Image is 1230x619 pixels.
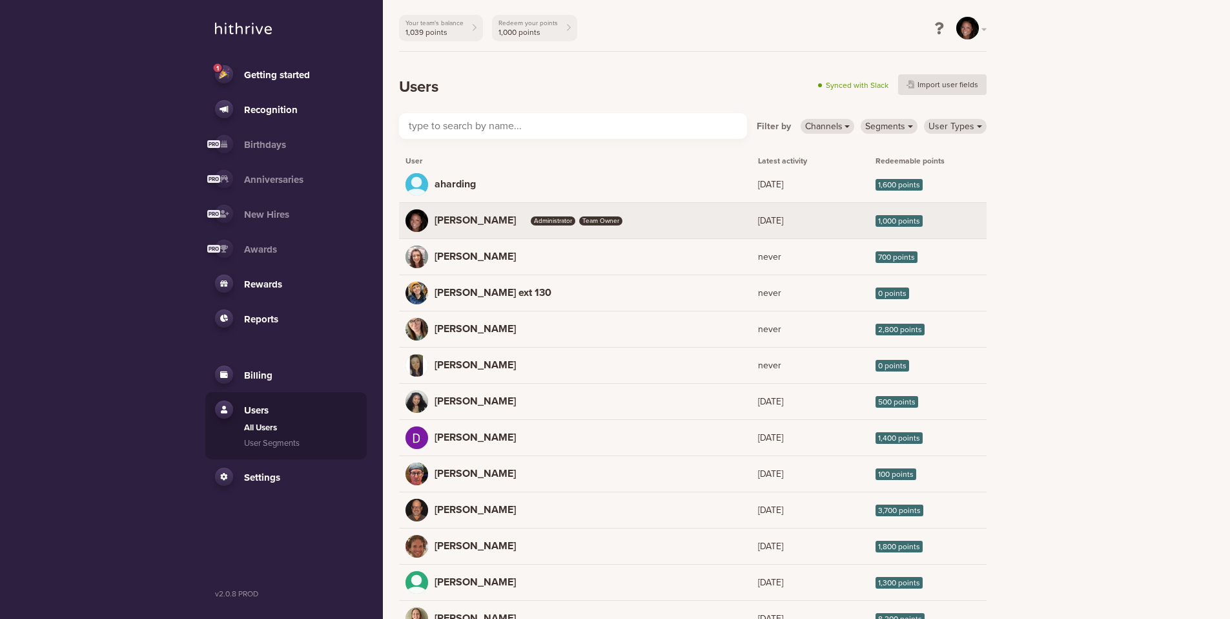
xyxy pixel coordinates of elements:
[435,288,551,298] span: [PERSON_NAME] ext 130
[435,505,516,515] span: [PERSON_NAME]
[244,69,310,81] span: Getting started
[498,28,558,37] span: 1,000 points
[215,275,357,293] a: Rewards
[752,286,869,300] div: never
[215,309,357,328] a: Reports
[752,322,869,336] div: never
[579,216,622,226] span: Team Owner
[435,251,516,262] span: [PERSON_NAME]
[435,396,516,406] span: [PERSON_NAME]
[435,215,516,226] span: [PERSON_NAME]
[399,15,483,41] a: Your team's balance1,039 points
[876,360,909,372] span: 0 points
[876,468,916,480] span: 100 points
[399,565,987,600] a: [PERSON_NAME][DATE]1,300 points
[924,119,987,134] a: User Types
[752,155,869,167] span: Latest activity
[405,28,464,37] span: 1,039 points
[876,541,923,552] span: 1,800 points
[876,396,918,408] span: 500 points
[752,431,869,445] div: [DATE]
[244,139,286,151] span: Birthdays
[215,100,357,118] a: Recognition
[215,366,357,384] a: Billing
[399,492,987,528] a: [PERSON_NAME][DATE]3,700 points
[752,395,869,408] div: [DATE]
[492,15,577,41] a: Redeem your points1,000 points
[399,167,987,202] a: aharding[DATE]1,600 points
[244,209,289,220] span: New Hires
[801,119,855,134] a: Channels
[876,432,923,444] span: 1,400 points
[876,179,923,191] span: 1,600 points
[752,467,869,481] div: [DATE]
[399,155,429,167] span: User
[215,135,357,153] a: Birthdays
[757,120,791,134] label: Filter by
[876,251,917,263] span: 700 points
[399,529,987,564] a: [PERSON_NAME][DATE]1,800 points
[244,370,272,381] span: Billing
[30,9,56,21] span: Help
[876,288,909,299] span: 0 points
[244,104,298,116] span: Recognition
[244,437,357,450] a: User Segments
[435,577,516,587] span: [PERSON_NAME]
[752,250,869,264] div: never
[244,472,280,483] span: Settings
[215,23,272,34] img: hithrive-logo.9746416d.svg
[818,79,888,91] span: Synced with Slack
[435,179,476,189] span: aharding
[205,588,367,603] footer: v2.0.8 PROD
[399,456,987,492] a: [PERSON_NAME][DATE]100 points
[435,468,516,479] span: [PERSON_NAME]
[435,360,516,370] span: [PERSON_NAME]
[435,432,516,443] span: [PERSON_NAME]
[531,216,575,226] span: Administrator
[215,65,357,83] a: 1Getting started
[399,420,987,456] a: [PERSON_NAME][DATE]1,400 points
[869,155,987,167] span: Redeemable points
[244,174,303,185] span: Anniversaries
[876,505,923,516] span: 3,700 points
[215,170,357,188] a: Anniversaries
[244,422,357,435] a: All Users
[876,324,925,335] span: 2,800 points
[399,203,987,238] a: [PERSON_NAME]AdministratorTeam Owner[DATE]1,000 points
[215,205,357,223] a: New Hires
[399,239,987,275] a: [PERSON_NAME]never700 points
[244,313,278,325] span: Reports
[861,119,917,134] a: Segments
[435,541,516,551] span: [PERSON_NAME]
[752,540,869,553] div: [DATE]
[215,240,357,258] a: Awards
[215,401,357,419] a: Users
[752,576,869,589] div: [DATE]
[399,275,987,311] a: [PERSON_NAME] ext 130never0 points
[399,348,987,383] a: [PERSON_NAME]never0 points
[876,215,923,227] span: 1,000 points
[435,324,516,334] span: [PERSON_NAME]
[219,68,229,79] img: tada.a1a1420b.png
[752,359,869,372] div: never
[399,78,438,97] h1: Users
[876,577,923,589] span: 1,300 points
[898,74,987,95] button: Import user fields
[399,384,987,419] a: [PERSON_NAME][DATE]500 points
[752,178,869,191] div: [DATE]
[213,64,221,72] div: 1
[752,503,869,517] div: [DATE]
[244,244,277,255] span: Awards
[244,278,282,290] span: Rewards
[244,404,269,416] span: Users
[752,214,869,227] div: [DATE]
[399,113,747,139] input: type to search by name...
[215,468,357,486] a: Settings
[399,311,987,347] a: [PERSON_NAME]never2,800 points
